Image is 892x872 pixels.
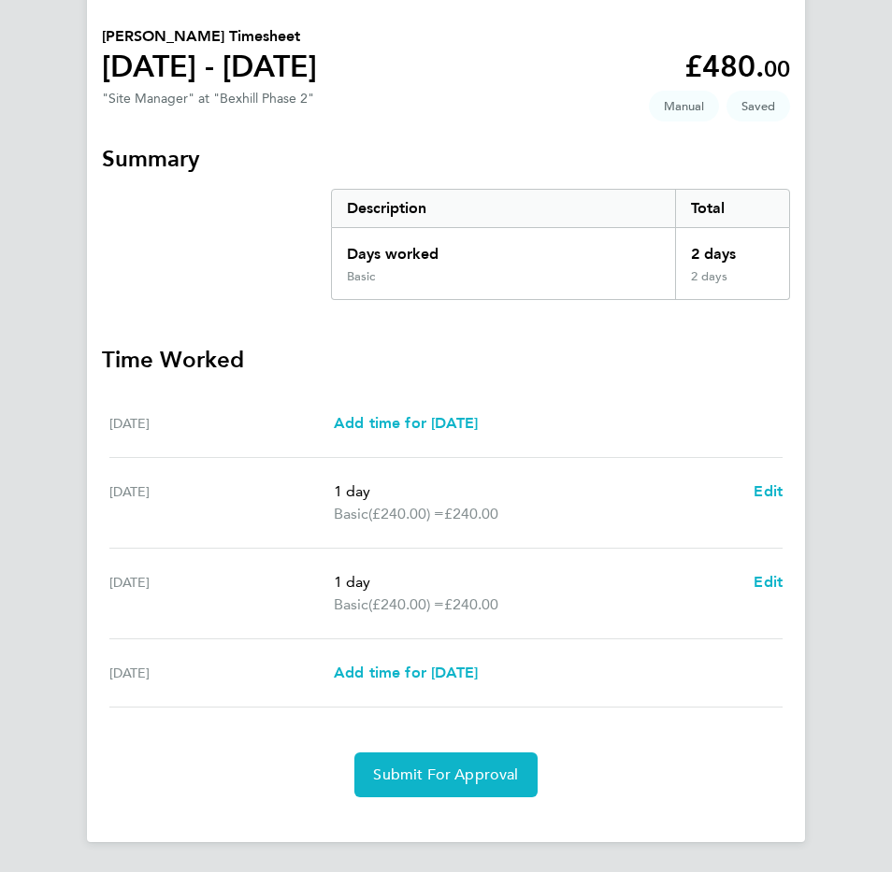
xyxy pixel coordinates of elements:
[332,190,675,227] div: Description
[649,91,719,122] span: This timesheet was manually created.
[109,412,334,435] div: [DATE]
[444,505,498,522] span: £240.00
[102,25,317,48] h2: [PERSON_NAME] Timesheet
[754,571,783,593] a: Edit
[102,48,317,85] h1: [DATE] - [DATE]
[102,144,790,174] h3: Summary
[675,269,789,299] div: 2 days
[444,595,498,613] span: £240.00
[754,482,783,500] span: Edit
[684,49,790,84] app-decimal: £480.
[332,228,675,269] div: Days worked
[334,593,368,616] span: Basic
[347,269,375,284] div: Basic
[764,55,790,82] span: 00
[334,664,478,681] span: Add time for [DATE]
[109,480,334,525] div: [DATE]
[368,595,444,613] span: (£240.00) =
[727,91,790,122] span: This timesheet is Saved.
[331,189,790,300] div: Summary
[675,228,789,269] div: 2 days
[368,505,444,522] span: (£240.00) =
[334,414,478,432] span: Add time for [DATE]
[754,480,783,503] a: Edit
[373,765,518,784] span: Submit For Approval
[102,345,790,375] h3: Time Worked
[109,662,334,684] div: [DATE]
[334,662,478,684] a: Add time for [DATE]
[334,571,739,593] p: 1 day
[675,190,789,227] div: Total
[334,412,478,435] a: Add time for [DATE]
[754,573,783,591] span: Edit
[334,503,368,525] span: Basic
[354,752,537,797] button: Submit For Approval
[334,480,739,503] p: 1 day
[109,571,334,616] div: [DATE]
[102,91,314,107] div: "Site Manager" at "Bexhill Phase 2"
